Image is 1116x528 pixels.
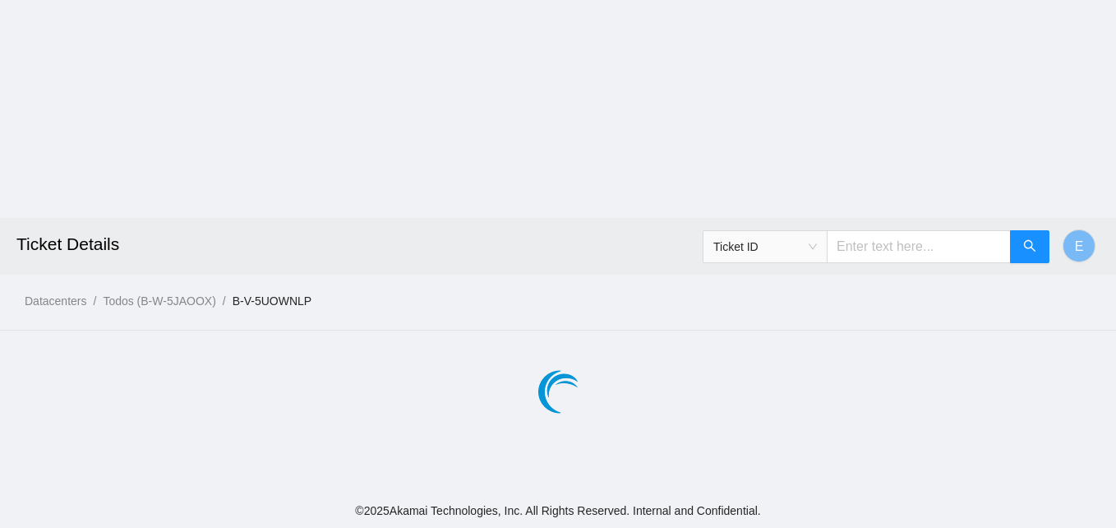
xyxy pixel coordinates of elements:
a: B-V-5UOWNLP [233,294,311,308]
span: / [223,294,226,308]
input: Enter text here... [827,230,1011,263]
span: / [93,294,96,308]
a: Datacenters [25,294,86,308]
span: E [1075,236,1084,257]
a: Todos (B-W-5JAOOX) [103,294,215,308]
h2: Ticket Details [16,218,775,271]
button: E [1063,229,1095,262]
span: Ticket ID [713,234,817,259]
button: search [1010,230,1049,263]
span: search [1023,239,1036,255]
